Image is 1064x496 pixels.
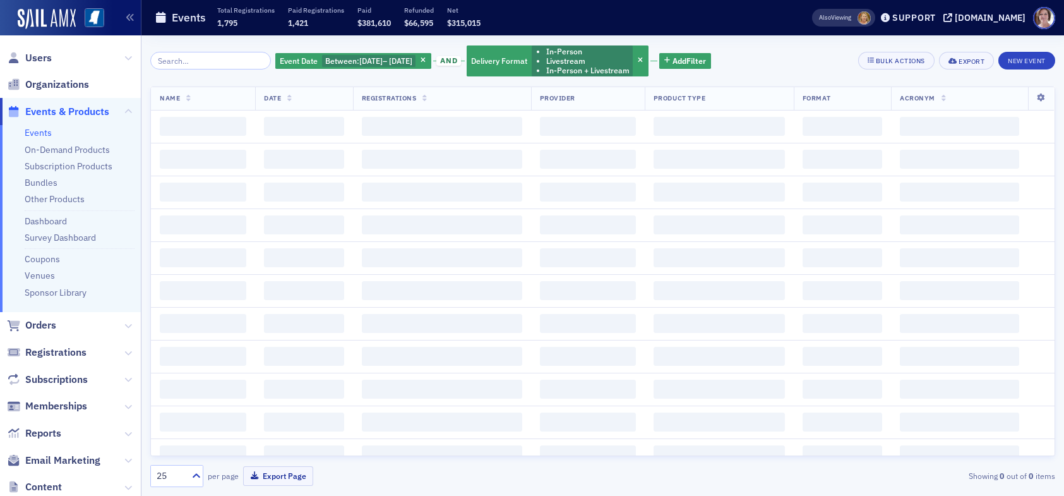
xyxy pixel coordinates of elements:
span: ‌ [654,117,785,136]
button: Export Page [243,466,313,486]
span: ‌ [900,248,1019,267]
span: Viewing [819,13,851,22]
span: ‌ [540,380,636,399]
label: per page [208,470,239,481]
span: ‌ [654,347,785,366]
span: [DATE] [359,56,383,66]
a: Reports [7,426,61,440]
span: Ellen Vaughn [858,11,871,25]
a: SailAMX [18,9,76,29]
a: Bundles [25,177,57,188]
a: Coupons [25,253,60,265]
span: Product Type [654,94,705,102]
span: $381,610 [357,18,391,28]
li: In-Person [546,47,630,56]
span: ‌ [362,150,522,169]
span: ‌ [160,445,246,464]
span: $66,595 [404,18,433,28]
span: ‌ [160,347,246,366]
span: ‌ [540,347,636,366]
span: Format [803,94,830,102]
span: ‌ [900,347,1019,366]
button: and [433,56,465,66]
li: In-Person + Livestream [546,66,630,75]
strong: 0 [1027,470,1036,481]
span: [DATE] [389,56,412,66]
span: ‌ [264,183,344,202]
a: Orders [7,318,56,332]
span: ‌ [160,117,246,136]
a: Dashboard [25,215,67,227]
span: Subscriptions [25,373,88,387]
span: ‌ [362,445,522,464]
a: Venues [25,270,55,281]
li: Livestream [546,56,630,66]
span: ‌ [264,380,344,399]
span: ‌ [900,281,1019,300]
span: ‌ [654,314,785,333]
span: ‌ [803,117,882,136]
span: Email Marketing [25,454,100,468]
span: ‌ [362,380,522,399]
span: ‌ [900,117,1019,136]
span: ‌ [264,347,344,366]
span: ‌ [160,314,246,333]
span: Reports [25,426,61,440]
span: ‌ [803,314,882,333]
span: ‌ [264,117,344,136]
button: AddFilter [659,53,711,69]
span: ‌ [160,183,246,202]
img: SailAMX [85,8,104,28]
span: ‌ [803,445,882,464]
span: ‌ [362,248,522,267]
span: ‌ [362,314,522,333]
span: ‌ [264,215,344,234]
span: ‌ [654,380,785,399]
span: ‌ [264,314,344,333]
a: Memberships [7,399,87,413]
span: Registrations [362,94,417,102]
span: Delivery Format [471,56,527,66]
span: Registrations [25,346,87,360]
span: ‌ [803,150,882,169]
span: Add Filter [672,55,706,66]
a: Users [7,51,52,65]
span: ‌ [803,183,882,202]
span: Between : [325,56,359,66]
span: ‌ [540,183,636,202]
span: Memberships [25,399,87,413]
span: $315,015 [447,18,481,28]
span: ‌ [160,215,246,234]
div: Also [819,13,831,21]
button: Export [939,52,994,70]
h1: Events [172,10,206,25]
span: ‌ [362,347,522,366]
p: Total Registrations [217,6,275,15]
span: ‌ [540,150,636,169]
p: Refunded [404,6,434,15]
span: Name [160,94,180,102]
span: ‌ [540,413,636,432]
input: Search… [150,52,271,70]
span: ‌ [654,150,785,169]
div: [DOMAIN_NAME] [955,12,1025,23]
a: On-Demand Products [25,144,110,155]
span: ‌ [160,248,246,267]
span: ‌ [264,413,344,432]
span: ‌ [540,281,636,300]
span: 1,795 [217,18,237,28]
a: Subscription Products [25,160,112,172]
div: Export [959,58,984,65]
a: Subscriptions [7,373,88,387]
a: Events & Products [7,105,109,119]
span: Events & Products [25,105,109,119]
span: Users [25,51,52,65]
span: ‌ [654,215,785,234]
a: Registrations [7,346,87,360]
span: ‌ [803,347,882,366]
span: Event Date [280,56,318,66]
a: Organizations [7,78,89,92]
span: ‌ [160,150,246,169]
span: ‌ [803,248,882,267]
span: ‌ [900,445,1019,464]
